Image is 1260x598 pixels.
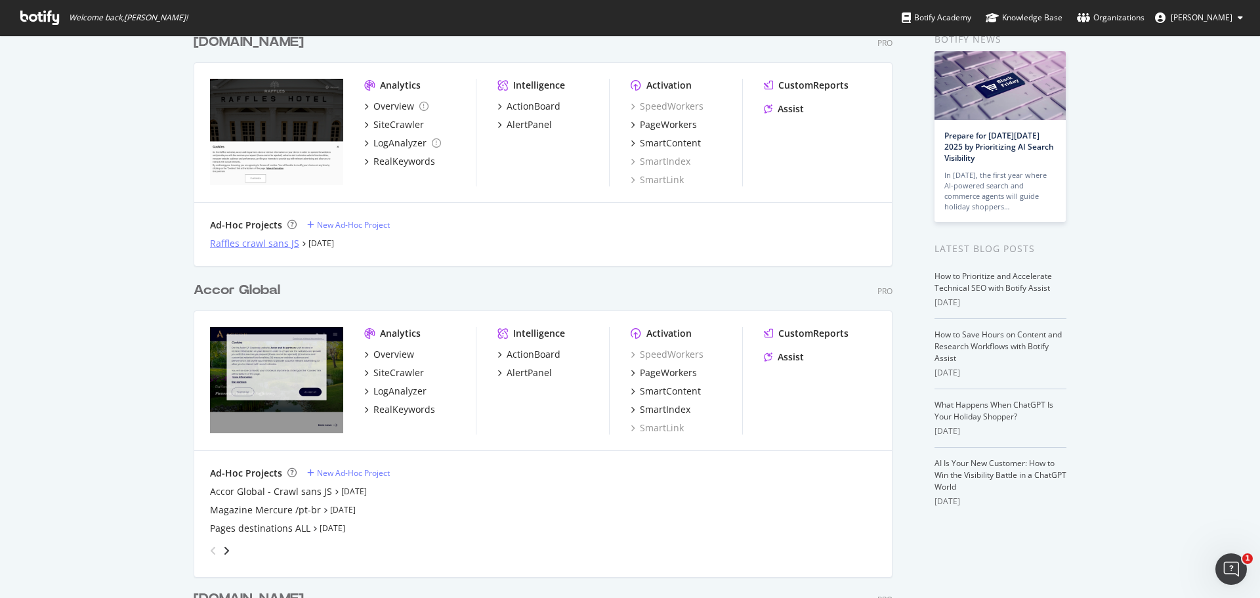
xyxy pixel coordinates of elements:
div: angle-left [205,540,222,561]
div: Intelligence [513,327,565,340]
a: Magazine Mercure /pt-br [210,503,321,517]
a: [DATE] [330,504,356,515]
a: SmartLink [631,421,684,435]
div: Analytics [380,79,421,92]
a: How to Save Hours on Content and Research Workflows with Botify Assist [934,329,1062,364]
div: Botify news [934,32,1066,47]
div: AlertPanel [507,118,552,131]
span: 1 [1242,553,1253,564]
div: Knowledge Base [986,11,1062,24]
div: Botify Academy [902,11,971,24]
a: Overview [364,348,414,361]
div: SmartContent [640,385,701,398]
a: PageWorkers [631,118,697,131]
a: [DATE] [341,486,367,497]
a: AI Is Your New Customer: How to Win the Visibility Battle in a ChatGPT World [934,458,1066,492]
a: RealKeywords [364,403,435,416]
a: CustomReports [764,79,849,92]
a: Accor Global [194,281,285,300]
a: What Happens When ChatGPT Is Your Holiday Shopper? [934,399,1053,422]
div: [DATE] [934,297,1066,309]
div: SiteCrawler [373,118,424,131]
img: all.accor.com [210,327,343,433]
a: Raffles crawl sans JS [210,237,299,250]
div: [DATE] [934,425,1066,437]
div: Activation [646,79,692,92]
a: AlertPanel [497,118,552,131]
a: Accor Global - Crawl sans JS [210,485,332,498]
div: CustomReports [778,327,849,340]
div: SiteCrawler [373,366,424,379]
a: AlertPanel [497,366,552,379]
img: www.raffles.com [210,79,343,185]
a: SmartContent [631,385,701,398]
a: ActionBoard [497,348,560,361]
div: ActionBoard [507,100,560,113]
div: New Ad-Hoc Project [317,219,390,230]
div: PageWorkers [640,118,697,131]
a: [DATE] [320,523,345,534]
a: SmartLink [631,173,684,186]
a: ActionBoard [497,100,560,113]
div: RealKeywords [373,155,435,168]
div: Organizations [1077,11,1144,24]
div: Pro [877,286,892,297]
div: Latest Blog Posts [934,242,1066,256]
a: PageWorkers [631,366,697,379]
iframe: Intercom live chat [1215,553,1247,585]
div: In [DATE], the first year where AI-powered search and commerce agents will guide holiday shoppers… [944,170,1056,212]
div: SmartContent [640,137,701,150]
div: Overview [373,348,414,361]
a: LogAnalyzer [364,385,427,398]
div: Intelligence [513,79,565,92]
a: SpeedWorkers [631,348,703,361]
a: [DOMAIN_NAME] [194,33,309,52]
div: [DATE] [934,496,1066,507]
a: SiteCrawler [364,366,424,379]
a: SmartIndex [631,403,690,416]
span: Steffie Kronek [1171,12,1232,23]
a: SiteCrawler [364,118,424,131]
div: Activation [646,327,692,340]
div: Pro [877,37,892,49]
a: Pages destinations ALL [210,522,310,535]
a: [DATE] [308,238,334,249]
div: New Ad-Hoc Project [317,467,390,479]
span: Welcome back, [PERSON_NAME] ! [69,12,188,23]
div: Assist [778,351,804,364]
button: [PERSON_NAME] [1144,7,1253,28]
a: CustomReports [764,327,849,340]
a: RealKeywords [364,155,435,168]
div: [DOMAIN_NAME] [194,33,304,52]
a: SpeedWorkers [631,100,703,113]
div: Ad-Hoc Projects [210,219,282,232]
div: CustomReports [778,79,849,92]
div: angle-right [222,544,231,557]
div: Overview [373,100,414,113]
a: SmartContent [631,137,701,150]
a: Assist [764,102,804,116]
img: Prepare for Black Friday 2025 by Prioritizing AI Search Visibility [934,51,1066,120]
div: Analytics [380,327,421,340]
div: AlertPanel [507,366,552,379]
a: New Ad-Hoc Project [307,219,390,230]
div: [DATE] [934,367,1066,379]
div: LogAnalyzer [373,385,427,398]
a: Assist [764,351,804,364]
a: SmartIndex [631,155,690,168]
div: Ad-Hoc Projects [210,467,282,480]
div: LogAnalyzer [373,137,427,150]
div: Accor Global [194,281,280,300]
a: Prepare for [DATE][DATE] 2025 by Prioritizing AI Search Visibility [944,130,1054,163]
a: LogAnalyzer [364,137,441,150]
div: RealKeywords [373,403,435,416]
div: Assist [778,102,804,116]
